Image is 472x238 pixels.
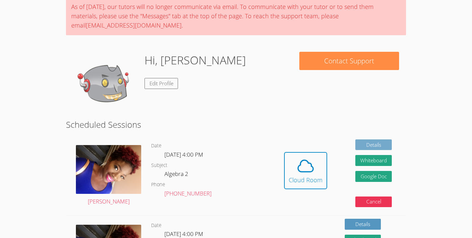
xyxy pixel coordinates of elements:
span: [DATE] 4:00 PM [164,151,203,158]
a: Edit Profile [145,78,178,89]
div: Cloud Room [289,175,323,185]
button: Whiteboard [355,155,392,166]
dt: Date [151,221,161,230]
dt: Phone [151,181,165,189]
button: Cancel [355,197,392,207]
h1: Hi, [PERSON_NAME] [145,52,246,69]
button: Contact Support [299,52,399,70]
dt: Date [151,142,161,150]
img: avatar.png [76,145,141,194]
dt: Subject [151,161,167,170]
a: Details [355,139,392,150]
dd: Algebra 2 [164,169,190,181]
a: [PHONE_NUMBER] [164,190,211,197]
img: default.png [73,52,139,118]
a: Google Doc [355,171,392,182]
a: [PERSON_NAME] [76,145,141,206]
button: Cloud Room [284,152,327,189]
span: [DATE] 4:00 PM [164,230,203,238]
a: Details [345,219,381,230]
h2: Scheduled Sessions [66,118,406,131]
